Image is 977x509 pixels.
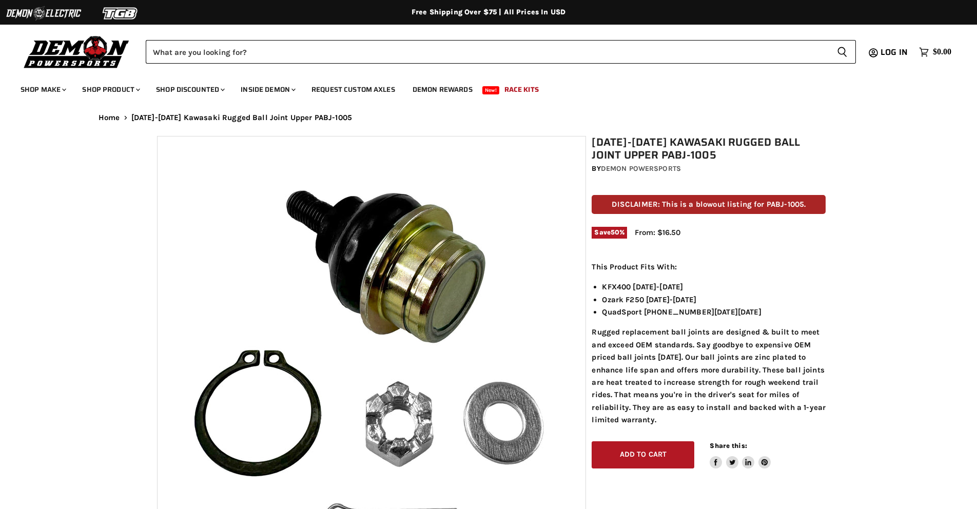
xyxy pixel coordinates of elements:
[710,442,747,449] span: Share this:
[482,86,500,94] span: New!
[21,33,133,70] img: Demon Powersports
[74,79,146,100] a: Shop Product
[635,228,680,237] span: From: $16.50
[233,79,302,100] a: Inside Demon
[829,40,856,64] button: Search
[611,228,619,236] span: 50
[592,261,826,426] div: Rugged replacement ball joints are designed & built to meet and exceed OEM standards. Say goodbye...
[601,164,681,173] a: Demon Powersports
[146,40,856,64] form: Product
[78,113,899,122] nav: Breadcrumbs
[592,227,627,238] span: Save %
[914,45,956,60] a: $0.00
[13,79,72,100] a: Shop Make
[710,441,771,468] aside: Share this:
[592,261,826,273] p: This Product Fits With:
[881,46,908,58] span: Log in
[620,450,667,459] span: Add to cart
[5,4,82,23] img: Demon Electric Logo 2
[304,79,403,100] a: Request Custom Axles
[602,281,826,293] li: KFX400 [DATE]-[DATE]
[131,113,352,122] span: [DATE]-[DATE] Kawasaki Rugged Ball Joint Upper PABJ-1005
[82,4,159,23] img: TGB Logo 2
[497,79,546,100] a: Race Kits
[146,40,829,64] input: Search
[592,441,694,468] button: Add to cart
[13,75,949,100] ul: Main menu
[933,47,951,57] span: $0.00
[148,79,231,100] a: Shop Discounted
[876,48,914,57] a: Log in
[78,8,899,17] div: Free Shipping Over $75 | All Prices In USD
[592,163,826,174] div: by
[592,136,826,162] h1: [DATE]-[DATE] Kawasaki Rugged Ball Joint Upper PABJ-1005
[602,293,826,306] li: Ozark F250 [DATE]-[DATE]
[592,195,826,214] p: DISCLAIMER: This is a blowout listing for PABJ-1005.
[602,306,826,318] li: QuadSport [PHONE_NUMBER][DATE][DATE]
[405,79,480,100] a: Demon Rewards
[99,113,120,122] a: Home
